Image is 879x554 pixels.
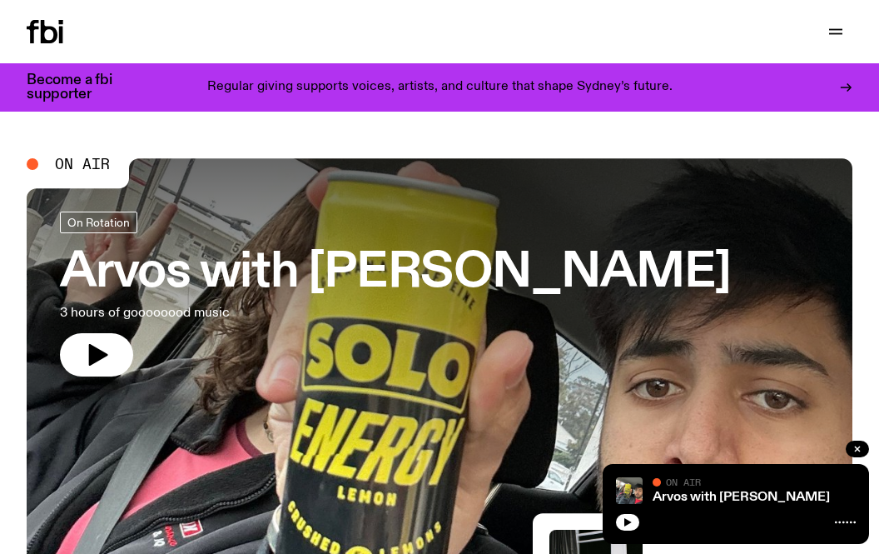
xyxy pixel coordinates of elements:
[55,157,110,172] span: On Air
[60,250,731,297] h3: Arvos with [PERSON_NAME]
[27,73,133,102] h3: Become a fbi supporter
[60,212,731,377] a: Arvos with [PERSON_NAME]3 hours of goooooood music
[666,477,701,487] span: On Air
[60,212,137,233] a: On Rotation
[67,216,130,228] span: On Rotation
[207,80,673,95] p: Regular giving supports voices, artists, and culture that shape Sydney’s future.
[653,491,830,504] a: Arvos with [PERSON_NAME]
[60,303,486,323] p: 3 hours of goooooood music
